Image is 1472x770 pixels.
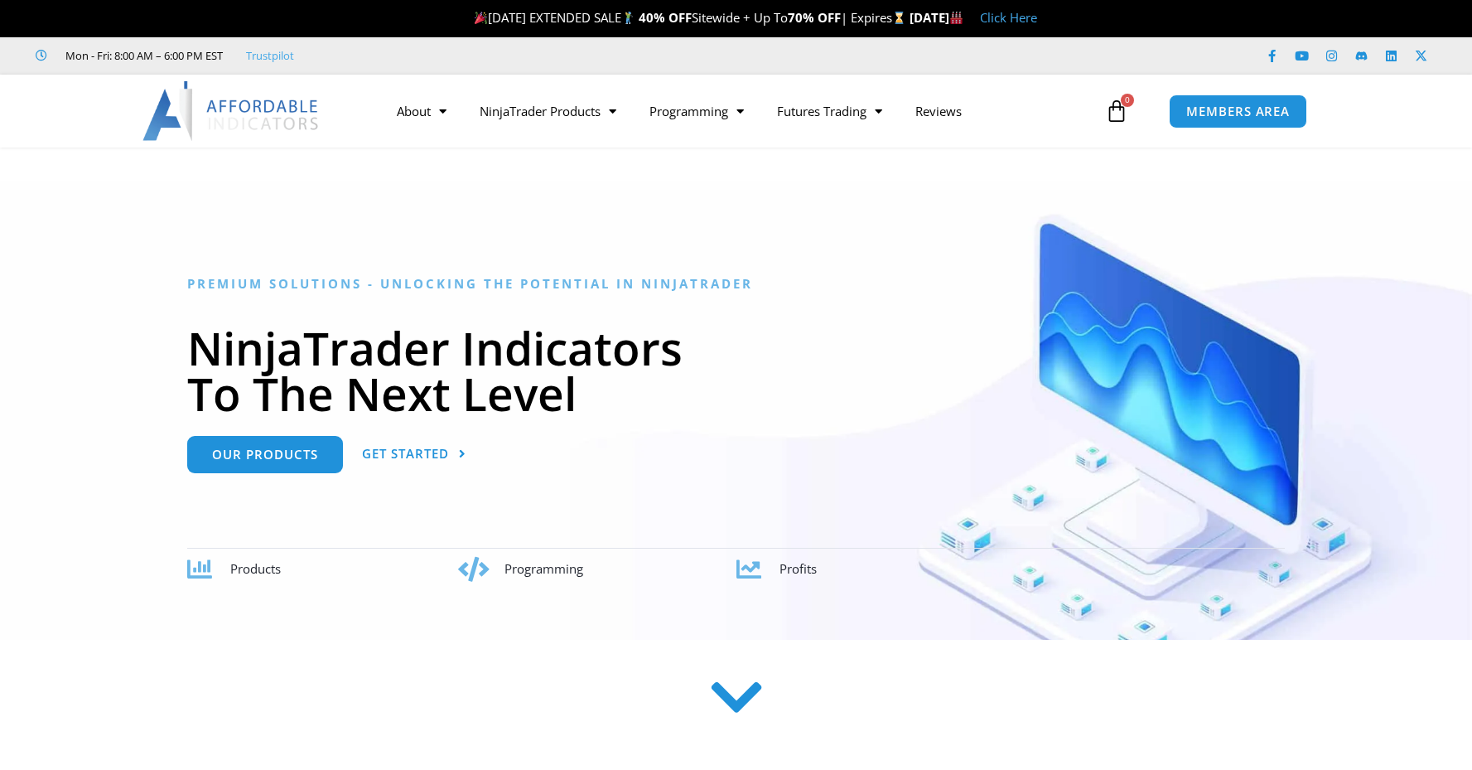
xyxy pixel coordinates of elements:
img: 🎉 [475,12,487,24]
nav: Menu [380,92,1101,130]
a: Programming [633,92,760,130]
a: Click Here [980,9,1037,26]
h6: Premium Solutions - Unlocking the Potential in NinjaTrader [187,276,1285,292]
strong: 70% OFF [788,9,841,26]
img: 🏌️‍♂️ [622,12,635,24]
strong: 40% OFF [639,9,692,26]
a: 0 [1080,87,1153,135]
a: Futures Trading [760,92,899,130]
a: Trustpilot [246,46,294,65]
img: LogoAI | Affordable Indicators – NinjaTrader [142,81,321,141]
span: [DATE] EXTENDED SALE Sitewide + Up To | Expires [471,9,910,26]
a: Reviews [899,92,978,130]
span: Our Products [212,448,318,461]
a: About [380,92,463,130]
span: Get Started [362,448,449,460]
a: MEMBERS AREA [1169,94,1307,128]
img: 🏭 [950,12,963,24]
a: Our Products [187,436,343,473]
span: MEMBERS AREA [1186,105,1290,118]
span: Mon - Fri: 8:00 AM – 6:00 PM EST [61,46,223,65]
span: Profits [779,560,817,577]
img: ⌛ [893,12,905,24]
span: Programming [504,560,583,577]
strong: [DATE] [910,9,963,26]
span: Products [230,560,281,577]
h1: NinjaTrader Indicators To The Next Level [187,325,1285,416]
span: 0 [1121,94,1134,107]
a: Get Started [362,436,466,473]
a: NinjaTrader Products [463,92,633,130]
